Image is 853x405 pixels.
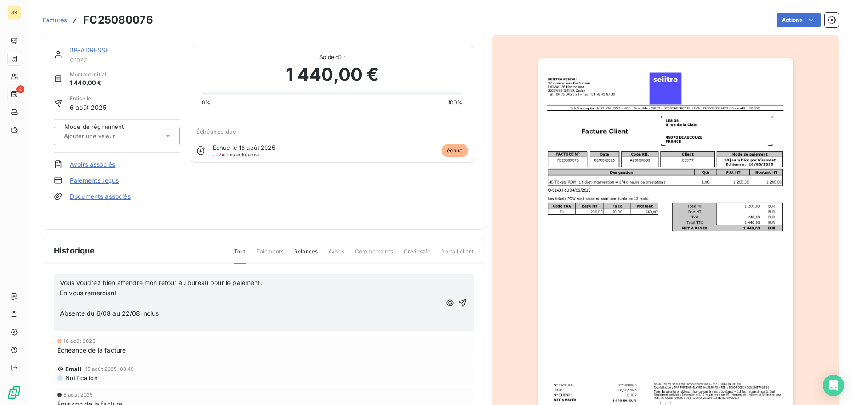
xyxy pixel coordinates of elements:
span: Échéance de la facture [57,345,126,355]
a: Paiements reçus [70,176,119,185]
span: Email [65,365,82,373]
span: Historique [54,245,95,257]
span: Échue le 16 août 2025 [213,144,275,151]
span: Notification [64,374,98,381]
span: Absente du 6/08 au 22/08 inclus [60,309,159,317]
span: Creditsafe [404,248,431,263]
span: Montant initial [70,71,106,79]
span: C1077 [70,56,180,64]
span: 16 août 2025 [64,338,96,344]
span: Échéance due [196,128,237,135]
span: 0% [202,99,211,107]
span: Solde dû : [202,53,463,61]
img: Logo LeanPay [7,385,21,400]
span: Émise le [70,95,107,103]
span: Vous voudrez bien attendre mon retour au bureau pour le paiement. [60,279,262,286]
span: Relances [294,248,318,263]
span: Avoirs [328,248,344,263]
span: J+2 [213,152,222,158]
span: après échéance [213,152,259,157]
span: 1 440,00 € [70,79,106,88]
a: Avoirs associés [70,160,115,169]
span: 6 août 2025 [64,392,93,397]
span: 4 [16,85,24,93]
span: 6 août 2025 [70,103,107,112]
span: Portail client [441,248,474,263]
a: 4 [7,87,21,101]
span: 15 août 2025, 08:49 [85,366,134,372]
a: Documents associés [70,192,131,201]
a: 3B-ADRESSE [70,46,109,54]
a: Factures [43,16,67,24]
button: Actions [777,13,821,27]
div: SR [7,5,21,20]
span: En vous remerciant [60,289,117,297]
input: Ajouter une valeur [63,132,152,140]
span: Paiements [256,248,283,263]
h3: FC25080076 [83,12,153,28]
span: Commentaires [355,248,393,263]
div: Open Intercom Messenger [823,375,844,396]
span: 1 440,00 € [286,61,379,88]
span: échue [442,144,468,157]
span: 100% [448,99,463,107]
span: Tout [234,248,246,264]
